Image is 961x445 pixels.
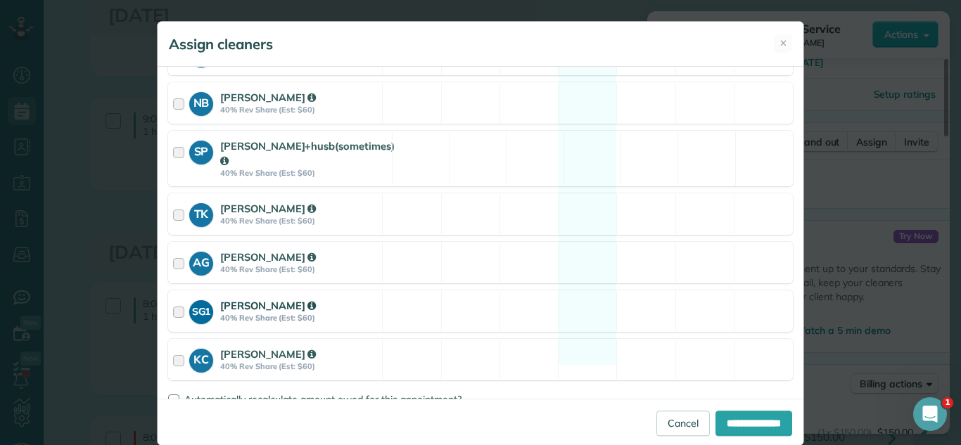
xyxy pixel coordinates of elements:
span: Automatically recalculate amount owed for this appointment? [184,393,462,406]
strong: TK [189,203,213,223]
strong: 40% Rev Share (Est: $60) [220,216,378,226]
h5: Assign cleaners [169,34,273,54]
strong: SP [189,141,213,160]
strong: 40% Rev Share (Est: $60) [220,264,378,274]
iframe: Intercom live chat [913,397,947,431]
strong: [PERSON_NAME] [220,91,316,104]
strong: [PERSON_NAME] [220,202,316,215]
strong: AG [189,252,213,271]
strong: [PERSON_NAME]+husb(sometimes) [220,139,395,167]
span: ✕ [779,37,787,50]
strong: [PERSON_NAME] [220,250,316,264]
strong: KC [189,349,213,368]
strong: 40% Rev Share (Est: $60) [220,313,378,323]
strong: NB [189,92,213,112]
strong: [PERSON_NAME] [220,347,316,361]
strong: SG1 [189,300,213,319]
strong: [PERSON_NAME] [220,299,316,312]
strong: 40% Rev Share (Est: $60) [220,168,395,178]
strong: 40% Rev Share (Est: $60) [220,105,378,115]
strong: 40% Rev Share (Est: $60) [220,361,378,371]
span: 1 [942,397,953,408]
a: Cancel [656,411,710,436]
